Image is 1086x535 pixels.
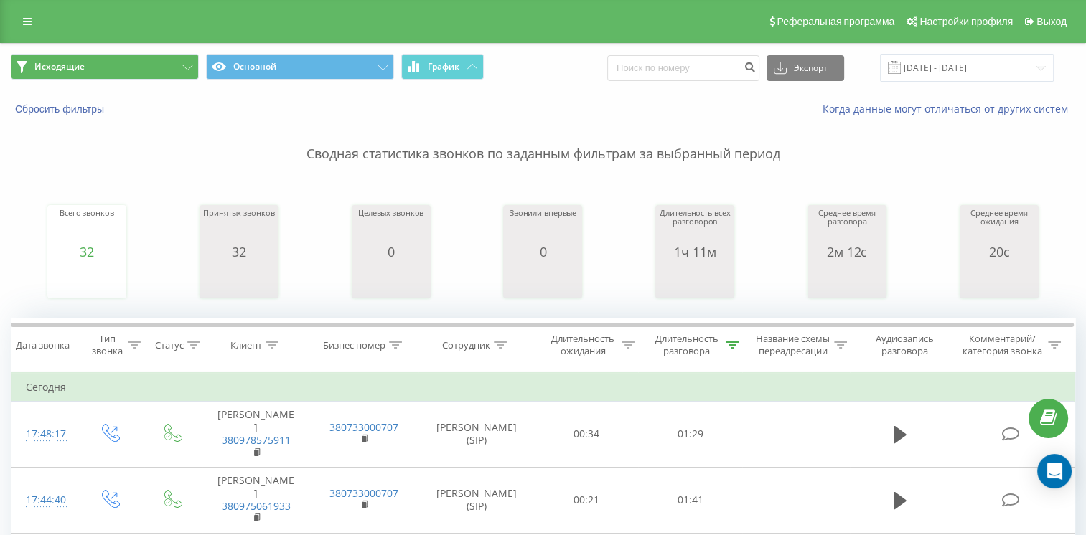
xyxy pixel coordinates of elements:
[919,16,1013,27] span: Настройки профиля
[755,333,830,357] div: Название схемы переадресации
[11,103,111,115] button: Сбросить фильтры
[418,402,535,468] td: [PERSON_NAME] (SIP)
[329,486,398,500] a: 380733000707
[963,209,1035,245] div: Среднее время ожидания
[155,339,184,351] div: Статус
[1037,454,1072,488] div: Open Intercom Messenger
[811,245,883,259] div: 2м 12с
[510,209,576,245] div: Звонили впервые
[548,333,619,357] div: Длительность ожидания
[230,339,262,351] div: Клиент
[90,333,124,357] div: Тип звонка
[358,209,423,245] div: Целевых звонков
[222,499,291,513] a: 380975061933
[651,333,722,357] div: Длительность разговора
[34,61,85,72] span: Исходящие
[401,54,484,80] button: График
[329,420,398,434] a: 380733000707
[659,245,731,259] div: 1ч 11м
[11,373,1075,402] td: Сегодня
[777,16,894,27] span: Реферальная программа
[203,209,274,245] div: Принятых звонков
[26,420,63,448] div: 17:48:17
[960,333,1044,357] div: Комментарий/категория звонка
[638,402,742,468] td: 01:29
[535,467,639,533] td: 00:21
[659,209,731,245] div: Длительность всех разговоров
[535,402,639,468] td: 00:34
[203,245,274,259] div: 32
[60,245,114,259] div: 32
[26,486,63,514] div: 17:44:40
[607,55,759,81] input: Поиск по номеру
[811,209,883,245] div: Среднее время разговора
[428,62,459,72] span: График
[767,55,844,81] button: Экспорт
[510,245,576,259] div: 0
[638,467,742,533] td: 01:41
[11,54,199,80] button: Исходящие
[963,245,1035,259] div: 20с
[323,339,385,351] div: Бизнес номер
[442,339,490,351] div: Сотрудник
[202,402,310,468] td: [PERSON_NAME]
[1036,16,1067,27] span: Выход
[418,467,535,533] td: [PERSON_NAME] (SIP)
[202,467,310,533] td: [PERSON_NAME]
[11,116,1075,164] p: Сводная статистика звонков по заданным фильтрам за выбранный период
[60,209,114,245] div: Всего звонков
[16,339,70,351] div: Дата звонка
[358,245,423,259] div: 0
[823,102,1075,115] a: Когда данные могут отличаться от других систем
[222,433,291,447] a: 380978575911
[863,333,947,357] div: Аудиозапись разговора
[206,54,394,80] button: Основной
